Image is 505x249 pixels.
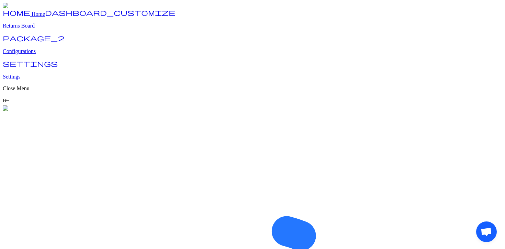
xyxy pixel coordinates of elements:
span: package_2 [3,34,65,41]
a: settings Settings [3,62,502,80]
span: keyboard_tab_rtl [3,97,10,104]
div: Close Menukeyboard_tab_rtl [3,85,502,105]
p: Close Menu [3,85,502,92]
span: dashboard_customize [45,9,176,16]
span: Home [32,11,45,17]
span: settings [3,60,58,67]
img: Logo [3,3,20,9]
p: Configurations [3,48,502,54]
div: Open chat [476,221,497,242]
p: Settings [3,74,502,80]
a: home Home [3,11,45,17]
p: Returns Board [3,23,502,29]
span: home [3,9,30,16]
a: package_2 Configurations [3,37,502,54]
img: commonGraphics [3,105,47,112]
